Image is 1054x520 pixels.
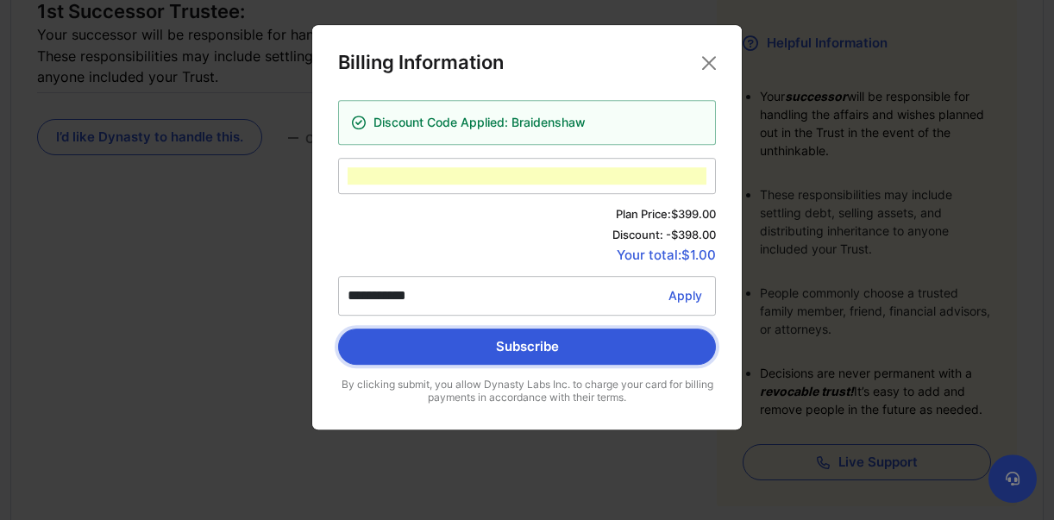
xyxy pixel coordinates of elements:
[338,207,716,221] span: Plan Price: $399.00
[338,276,716,316] input: Apply
[338,248,716,262] span: Your total: $1.00
[338,228,716,241] span: Discount: - $398.00
[338,329,716,365] button: Subscribe
[338,378,716,404] div: By clicking submit, you allow Dynasty Labs Inc. to charge your card for billing payments in accor...
[655,276,716,316] button: Apply
[373,116,586,130] span: Discount Code Applied: Braidenshaw
[338,51,504,74] div: Billing Information
[348,167,706,184] iframe: Secure card payment input frame
[695,49,723,77] button: Close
